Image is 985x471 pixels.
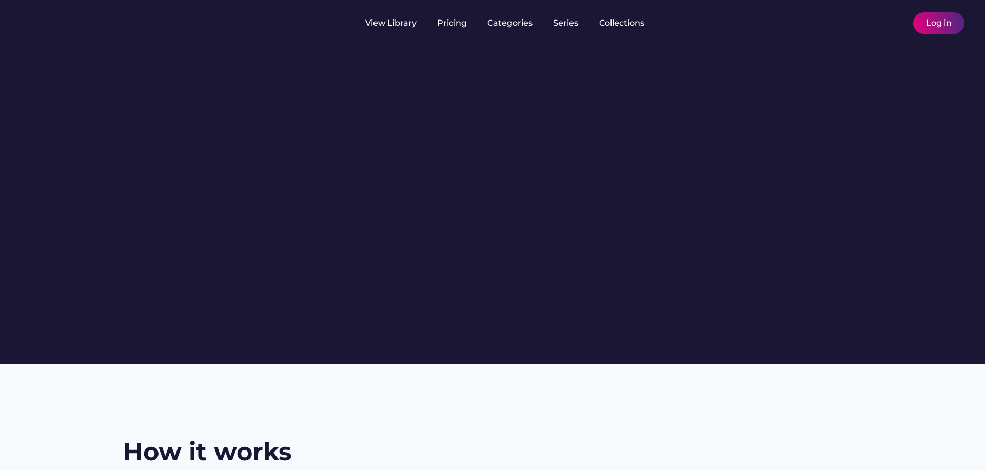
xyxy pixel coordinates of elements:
[487,5,501,15] div: fvck
[365,17,417,29] div: View Library
[118,17,130,29] img: yH5BAEAAAAALAAAAAABAAEAAAIBRAA7
[599,17,644,29] div: Collections
[437,17,467,29] div: Pricing
[873,17,885,29] img: yH5BAEAAAAALAAAAAABAAEAAAIBRAA7
[926,17,952,29] div: Log in
[123,435,291,469] h2: How it works
[21,11,102,32] img: yH5BAEAAAAALAAAAAABAAEAAAIBRAA7
[487,17,533,29] div: Categories
[553,17,579,29] div: Series
[891,17,903,29] img: yH5BAEAAAAALAAAAAABAAEAAAIBRAA7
